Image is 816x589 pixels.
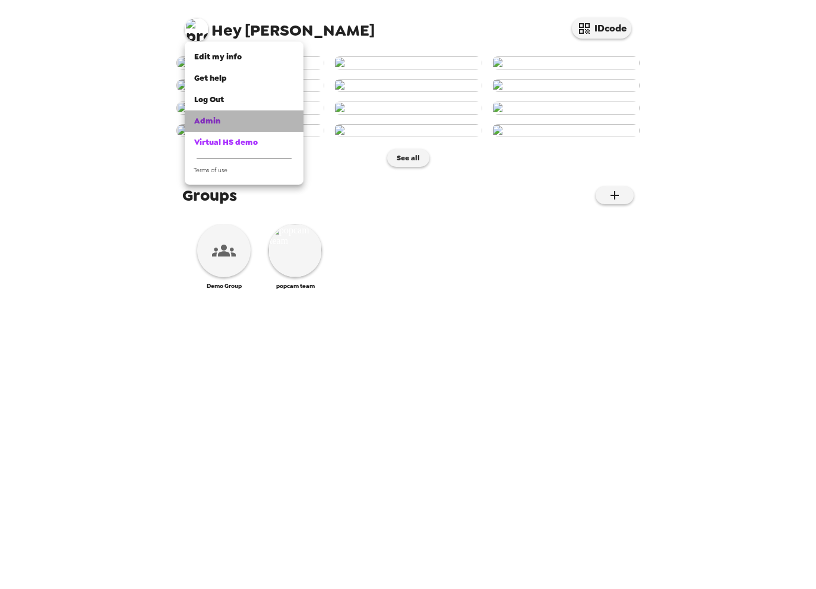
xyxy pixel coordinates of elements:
[185,163,303,180] a: Terms of use
[194,166,227,174] span: Terms of use
[194,137,258,147] span: Virtual HS demo
[194,73,227,83] span: Get help
[194,52,242,62] span: Edit my info
[194,94,224,104] span: Log Out
[194,116,220,126] span: Admin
